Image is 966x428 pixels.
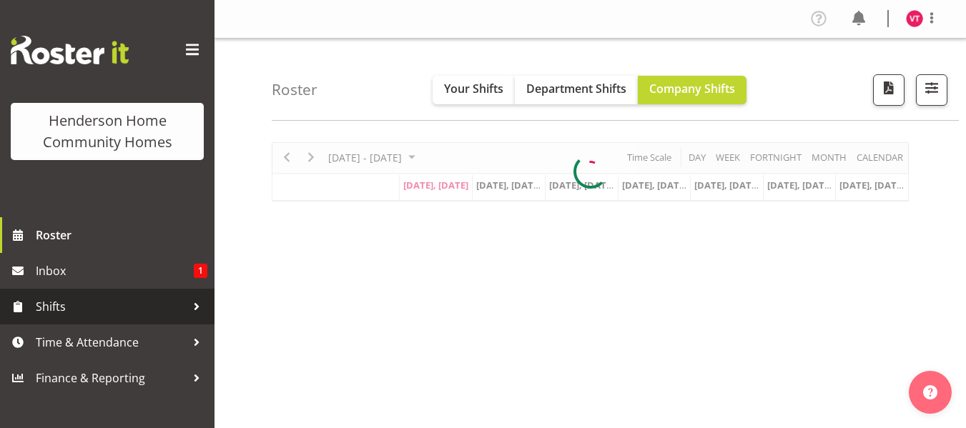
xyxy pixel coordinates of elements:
button: Company Shifts [638,76,746,104]
button: Department Shifts [515,76,638,104]
button: Your Shifts [433,76,515,104]
img: Rosterit website logo [11,36,129,64]
img: help-xxl-2.png [923,385,937,399]
span: Department Shifts [526,81,626,96]
button: Filter Shifts [916,74,947,106]
h4: Roster [272,81,317,98]
button: Download a PDF of the roster according to the set date range. [873,74,905,106]
span: 1 [194,264,207,278]
span: Shifts [36,296,186,317]
div: Timeline Week of September 22, 2025 [272,142,909,201]
span: Company Shifts [649,81,735,96]
img: vanessa-thornley8527.jpg [906,10,923,27]
span: Time & Attendance [36,332,186,353]
span: Inbox [36,260,194,282]
span: Roster [36,224,207,246]
span: Finance & Reporting [36,367,186,389]
div: Henderson Home Community Homes [25,110,189,153]
span: Your Shifts [444,81,503,96]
